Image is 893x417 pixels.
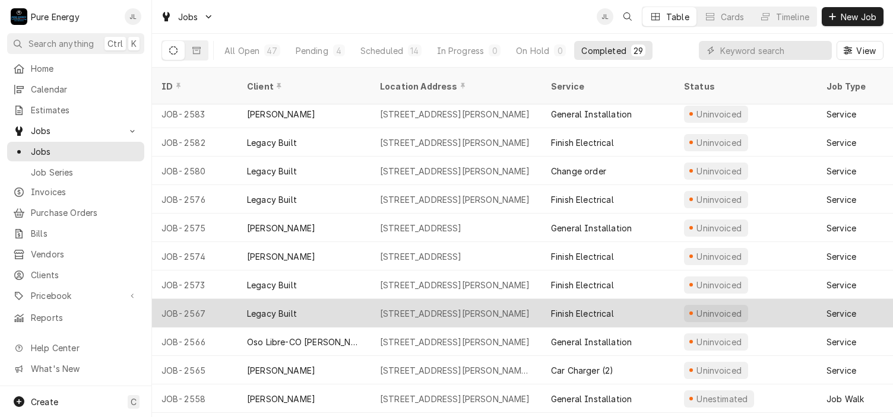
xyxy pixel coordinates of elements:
a: Invoices [7,182,144,202]
span: Help Center [31,342,137,354]
span: Home [31,62,138,75]
span: Create [31,397,58,407]
a: Reports [7,308,144,327]
div: 4 [335,44,343,57]
div: P [11,8,27,25]
div: [STREET_ADDRESS][PERSON_NAME] [380,108,530,120]
div: James Linnenkamp's Avatar [597,8,613,25]
span: New Job [838,11,879,23]
input: Keyword search [720,41,826,60]
a: Purchase Orders [7,203,144,222]
div: [STREET_ADDRESS][PERSON_NAME] [380,165,530,177]
div: Legacy Built [247,307,297,320]
div: JOB-2573 [152,270,237,299]
div: Cards [721,11,745,23]
span: Bills [31,227,138,240]
span: Pricebook [31,289,121,302]
div: [PERSON_NAME] [247,393,315,405]
span: Jobs [31,125,121,137]
div: Service [826,222,856,234]
span: Jobs [31,145,138,158]
div: Uninvoiced [695,193,743,206]
div: Service [826,364,856,377]
span: Reports [31,311,138,324]
div: JOB-2565 [152,356,237,384]
div: Completed [581,44,626,57]
div: [PERSON_NAME] [247,108,315,120]
button: New Job [822,7,883,26]
span: K [131,37,137,50]
div: [STREET_ADDRESS][PERSON_NAME] [380,393,530,405]
a: Calendar [7,79,144,99]
span: Purchase Orders [31,206,138,219]
div: Service [826,307,856,320]
div: [STREET_ADDRESS] [380,250,462,263]
div: Pending [296,44,328,57]
a: Estimates [7,100,144,120]
div: Service [826,250,856,263]
div: Service [826,279,856,291]
span: Search anything [28,37,94,50]
div: [STREET_ADDRESS][PERSON_NAME] [380,136,530,149]
a: Jobs [7,142,144,161]
span: View [854,44,878,57]
div: Finish Electrical [551,250,614,263]
div: Uninvoiced [695,364,743,377]
div: JL [597,8,613,25]
div: Service [826,336,856,348]
div: Location Address [380,80,530,93]
div: Car Charger (2) [551,364,613,377]
a: Go to Help Center [7,338,144,358]
div: JOB-2582 [152,128,237,157]
div: JL [125,8,141,25]
div: General Installation [551,222,632,234]
div: Service [826,108,856,120]
div: [STREET_ADDRESS][PERSON_NAME][PERSON_NAME] [380,364,532,377]
div: JOB-2575 [152,214,237,242]
span: What's New [31,362,137,375]
div: JOB-2566 [152,327,237,356]
div: Finish Electrical [551,136,614,149]
span: Jobs [178,11,198,23]
div: Oso Libre-CO [PERSON_NAME] [247,336,361,348]
div: 14 [410,44,419,57]
a: Go to Jobs [7,121,144,141]
div: Uninvoiced [695,222,743,234]
div: Uninvoiced [695,136,743,149]
div: Uninvoiced [695,108,743,120]
a: Go to Pricebook [7,286,144,305]
div: Uninvoiced [695,165,743,177]
div: [PERSON_NAME] [247,250,315,263]
span: Invoices [31,186,138,198]
div: General Installation [551,108,632,120]
div: Unestimated [695,393,749,405]
span: Vendors [31,248,138,260]
span: Job Series [31,166,138,179]
div: ID [161,80,226,93]
div: 29 [634,44,643,57]
div: Finish Electrical [551,193,614,206]
div: JOB-2574 [152,242,237,270]
div: 0 [491,44,498,57]
a: Go to Jobs [156,7,218,27]
div: JOB-2580 [152,157,237,185]
div: Timeline [776,11,809,23]
div: JOB-2576 [152,185,237,214]
a: Home [7,59,144,78]
a: Bills [7,224,144,243]
div: General Installation [551,336,632,348]
div: Job Type [826,80,883,93]
div: Uninvoiced [695,336,743,348]
div: 47 [267,44,277,57]
div: Service [826,165,856,177]
div: Service [826,136,856,149]
div: On Hold [516,44,549,57]
a: Job Series [7,163,144,182]
div: [PERSON_NAME] [247,222,315,234]
button: Search anythingCtrlK [7,33,144,54]
div: James Linnenkamp's Avatar [125,8,141,25]
div: In Progress [437,44,484,57]
div: [STREET_ADDRESS][PERSON_NAME] [380,279,530,291]
div: [STREET_ADDRESS][PERSON_NAME] [380,307,530,320]
div: 0 [556,44,563,57]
